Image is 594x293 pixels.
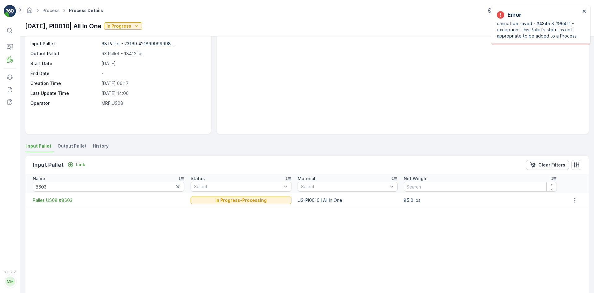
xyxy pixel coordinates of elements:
p: Operator [30,100,99,106]
p: [DATE], PI0010| All In One [25,21,101,31]
p: Select [194,184,282,190]
p: Link [76,162,85,168]
span: Input Pallet [26,143,51,149]
p: Input Pallet [33,161,64,169]
p: Last Update Time [30,90,99,96]
p: 85.0 lbs [404,197,557,203]
p: cannot be saved - #4345 & #96411 - exception: This Pallet's status is not appropriate to be added... [497,20,580,39]
input: Search [404,182,557,192]
p: Input Pallet [30,41,99,47]
p: - [101,70,204,77]
button: MM [4,275,16,288]
a: Pallet_US08 #8603 [33,197,184,203]
a: Homepage [26,9,33,15]
p: [DATE] [101,60,204,67]
p: [DATE] 06:17 [101,80,204,87]
p: End Date [30,70,99,77]
span: Output Pallet [58,143,87,149]
button: In Progress [104,22,142,30]
div: MM [5,277,15,286]
p: US-PI0010 I All In One [298,197,398,203]
p: Material [298,175,315,182]
button: Link [65,161,88,168]
button: Clear Filters [526,160,569,170]
p: In Progress [106,23,131,29]
p: 68 Pallet - 23169.421899999998... [101,41,174,46]
p: Clear Filters [538,162,565,168]
p: Output Pallet [30,51,99,57]
p: 93 Pallet - 18412 lbs [101,51,204,57]
input: Search [33,182,184,192]
button: close [582,9,587,15]
p: MRF.US08 [101,100,204,106]
p: Status [191,175,205,182]
span: History [93,143,109,149]
p: In Progress-Processing [215,197,267,203]
span: v 1.52.2 [4,270,16,274]
a: Process [42,8,60,13]
p: Creation Time [30,80,99,87]
span: Process Details [68,7,104,14]
p: Name [33,175,45,182]
p: Error [507,11,522,19]
img: logo [4,5,16,17]
p: Net Weight [404,175,428,182]
p: Start Date [30,60,99,67]
button: In Progress-Processing [191,197,291,204]
p: Select [301,184,388,190]
p: [DATE] 14:06 [101,90,204,96]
